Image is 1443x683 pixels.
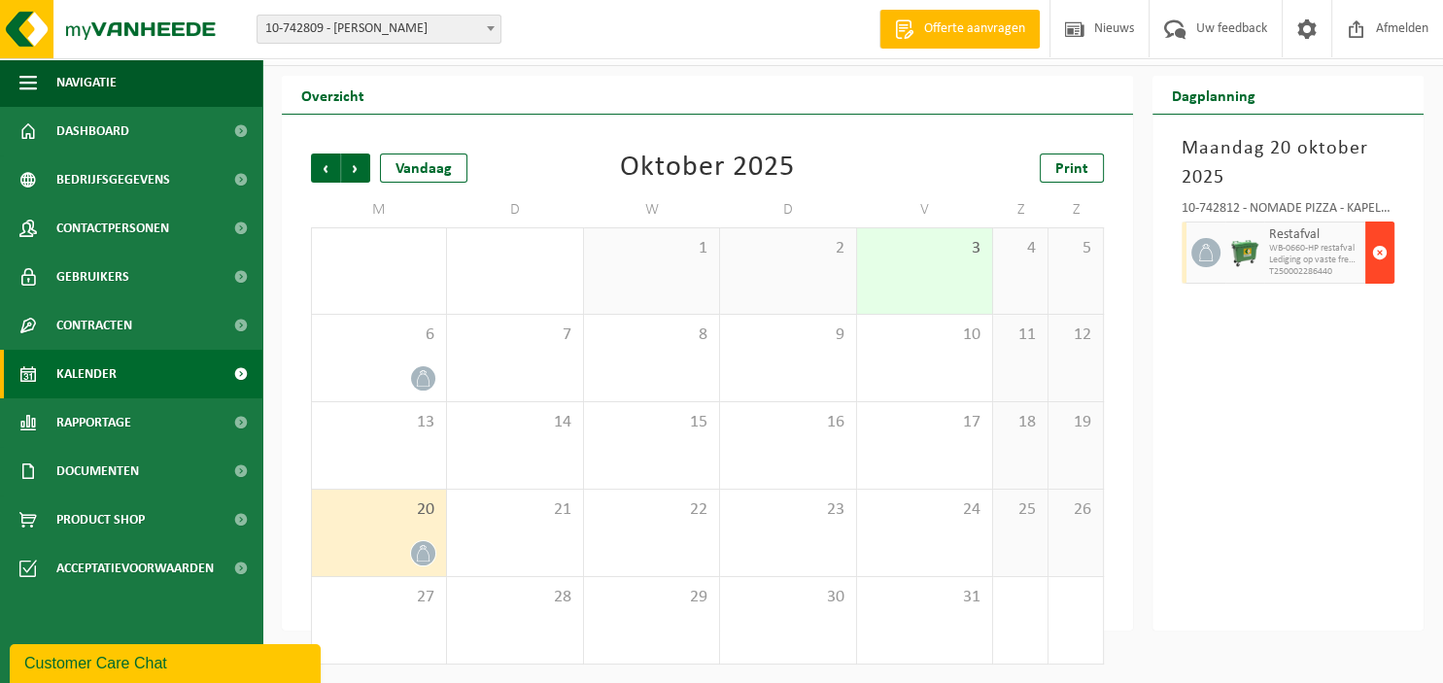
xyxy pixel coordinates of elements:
[311,154,340,183] span: Vorige
[1058,324,1093,346] span: 12
[730,324,845,346] span: 9
[594,238,709,259] span: 1
[867,238,982,259] span: 3
[311,192,447,227] td: M
[322,324,436,346] span: 6
[584,192,720,227] td: W
[594,499,709,521] span: 22
[322,587,436,608] span: 27
[457,324,572,346] span: 7
[257,15,501,44] span: 10-742809 - DE POTTER SAM - MERKSEM
[282,76,384,114] h2: Overzicht
[1269,266,1360,278] span: T250002286440
[457,587,572,608] span: 28
[1269,227,1360,243] span: Restafval
[10,640,325,683] iframe: chat widget
[1182,134,1394,192] h3: Maandag 20 oktober 2025
[56,350,117,398] span: Kalender
[1055,161,1088,177] span: Print
[56,301,132,350] span: Contracten
[1269,255,1360,266] span: Lediging op vaste frequentie
[1152,76,1275,114] h2: Dagplanning
[457,412,572,433] span: 14
[1058,412,1093,433] span: 19
[1058,499,1093,521] span: 26
[730,238,845,259] span: 2
[56,204,169,253] span: Contactpersonen
[1182,202,1394,222] div: 10-742812 - NOMADÉ PIZZA - KAPELLEN
[1003,324,1038,346] span: 11
[620,154,795,183] div: Oktober 2025
[380,154,467,183] div: Vandaag
[730,587,845,608] span: 30
[594,587,709,608] span: 29
[56,58,117,107] span: Navigatie
[879,10,1040,49] a: Offerte aanvragen
[867,324,982,346] span: 10
[341,154,370,183] span: Volgende
[56,253,129,301] span: Gebruikers
[1230,238,1259,267] img: WB-0660-HPE-GN-01
[56,544,214,593] span: Acceptatievoorwaarden
[730,412,845,433] span: 16
[1040,154,1104,183] a: Print
[867,499,982,521] span: 24
[867,587,982,608] span: 31
[720,192,856,227] td: D
[594,324,709,346] span: 8
[322,499,436,521] span: 20
[730,499,845,521] span: 23
[447,192,583,227] td: D
[1058,238,1093,259] span: 5
[56,398,131,447] span: Rapportage
[457,499,572,521] span: 21
[322,412,436,433] span: 13
[867,412,982,433] span: 17
[993,192,1048,227] td: Z
[56,495,145,544] span: Product Shop
[919,19,1030,39] span: Offerte aanvragen
[1003,412,1038,433] span: 18
[56,155,170,204] span: Bedrijfsgegevens
[1003,238,1038,259] span: 4
[1269,243,1360,255] span: WB-0660-HP restafval
[258,16,500,43] span: 10-742809 - DE POTTER SAM - MERKSEM
[56,447,139,495] span: Documenten
[857,192,993,227] td: V
[1003,499,1038,521] span: 25
[56,107,129,155] span: Dashboard
[594,412,709,433] span: 15
[1048,192,1104,227] td: Z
